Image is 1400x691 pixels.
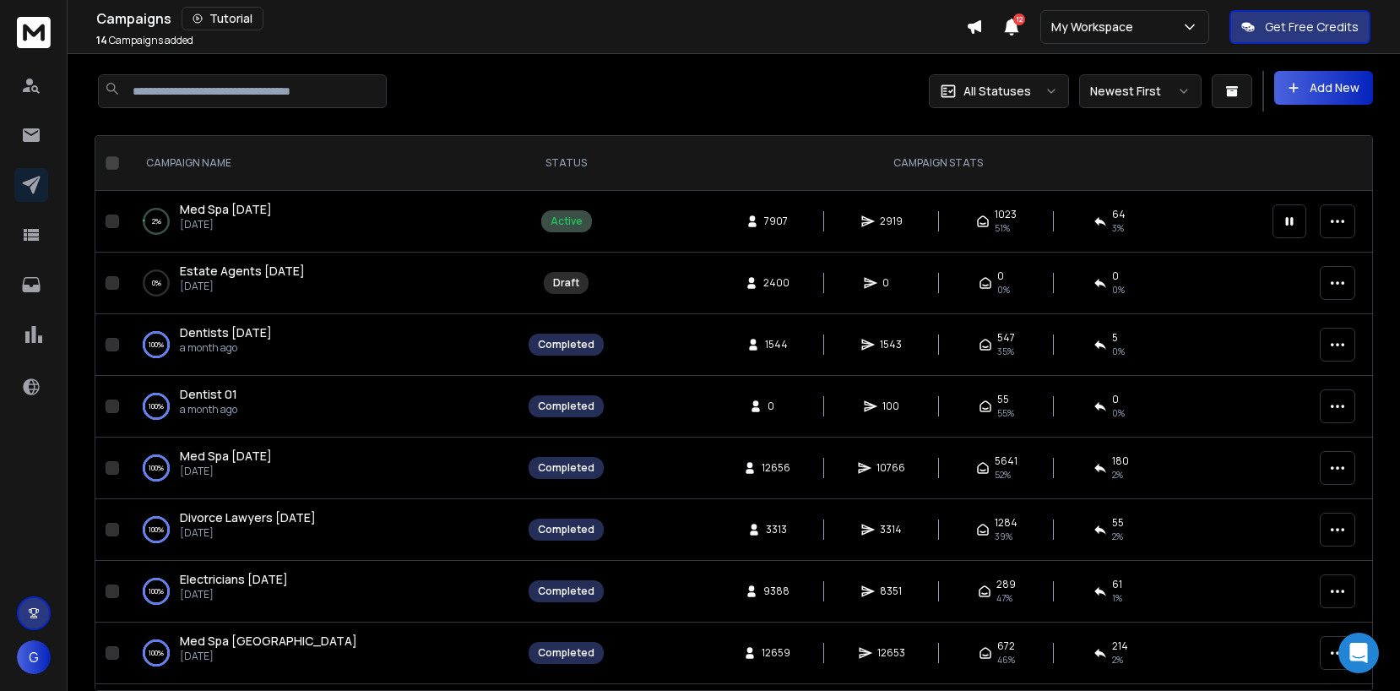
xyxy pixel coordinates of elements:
span: 672 [997,639,1015,653]
button: G [17,640,51,674]
span: 0 [1112,269,1119,283]
p: 100 % [149,521,164,538]
p: [DATE] [180,650,357,663]
p: 0 % [152,275,161,291]
span: 12659 [762,646,790,660]
span: 47 % [996,591,1012,605]
span: 289 [996,578,1016,591]
span: 61 [1112,578,1122,591]
p: 2 % [152,213,161,230]
a: Dentists [DATE] [180,324,272,341]
td: 100%Electricians [DATE][DATE] [126,561,518,623]
span: 14 [96,33,107,47]
p: My Workspace [1051,19,1140,35]
span: 180 [1112,454,1129,468]
span: 1 % [1112,591,1122,605]
span: 39 % [995,530,1012,543]
span: 8351 [880,585,902,598]
p: [DATE] [180,218,272,231]
span: 547 [997,331,1015,345]
span: 3 % [1112,221,1124,235]
div: Completed [538,338,594,351]
div: Completed [538,461,594,475]
p: 100 % [149,645,164,661]
span: Med Spa [GEOGRAPHIC_DATA] [180,633,357,649]
span: 2 % [1112,468,1123,482]
span: 2400 [763,276,790,290]
button: Add New [1274,71,1373,105]
span: 5641 [995,454,1017,468]
span: 1023 [995,208,1017,221]
p: [DATE] [180,526,316,540]
td: 100%Med Spa [DATE][DATE] [126,438,518,499]
td: 100%Divorce Lawyers [DATE][DATE] [126,499,518,561]
span: Divorce Lawyers [DATE] [180,509,316,525]
span: Estate Agents [DATE] [180,263,305,279]
span: 1543 [880,338,902,351]
th: CAMPAIGN STATS [614,136,1262,191]
span: 9388 [763,585,790,598]
td: 0%Estate Agents [DATE][DATE] [126,253,518,314]
div: Completed [538,523,594,536]
button: Tutorial [182,7,263,30]
th: CAMPAIGN NAME [126,136,518,191]
button: Get Free Credits [1229,10,1370,44]
span: 3313 [766,523,787,536]
div: Completed [538,646,594,660]
a: Med Spa [GEOGRAPHIC_DATA] [180,633,357,650]
span: 12 [1013,14,1025,25]
span: 3314 [880,523,902,536]
span: 12653 [877,646,905,660]
span: Dentist 01 [180,386,237,402]
div: Campaigns [96,7,966,30]
td: 2%Med Spa [DATE][DATE] [126,191,518,253]
span: 0 [997,269,1004,283]
span: 2919 [880,215,903,228]
span: 214 [1112,639,1128,653]
span: 35 % [997,345,1014,358]
th: STATUS [518,136,614,191]
button: Newest First [1079,74,1202,108]
span: Med Spa [DATE] [180,448,272,464]
a: Electricians [DATE] [180,571,288,588]
span: 55 [1112,516,1124,530]
p: a month ago [180,341,272,355]
div: Draft [553,276,579,290]
p: [DATE] [180,465,272,478]
span: 12656 [762,461,790,475]
p: Campaigns added [96,34,193,47]
span: 5 [1112,331,1118,345]
td: 100%Dentists [DATE]a month ago [126,314,518,376]
span: 1284 [995,516,1017,530]
span: 2 % [1112,530,1123,543]
p: a month ago [180,403,237,416]
span: 100 [882,400,899,413]
span: 0 % [1112,406,1125,420]
p: All Statuses [963,83,1031,100]
span: 51 % [995,221,1010,235]
span: 0% [997,283,1010,297]
p: Get Free Credits [1265,19,1359,35]
span: 46 % [997,653,1015,667]
p: 100 % [149,336,164,353]
span: 0 [768,400,784,413]
span: 52 % [995,468,1011,482]
span: Dentists [DATE] [180,324,272,340]
td: 100%Med Spa [GEOGRAPHIC_DATA][DATE] [126,623,518,684]
div: Completed [538,400,594,413]
span: 7907 [764,215,788,228]
p: [DATE] [180,280,305,293]
span: Med Spa [DATE] [180,201,272,217]
a: Med Spa [DATE] [180,201,272,218]
a: Divorce Lawyers [DATE] [180,509,316,526]
span: Electricians [DATE] [180,571,288,587]
a: Estate Agents [DATE] [180,263,305,280]
span: 0 [882,276,899,290]
p: 100 % [149,583,164,600]
span: 64 [1112,208,1126,221]
td: 100%Dentist 01a month ago [126,376,518,438]
div: Active [551,215,583,228]
p: [DATE] [180,588,288,601]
